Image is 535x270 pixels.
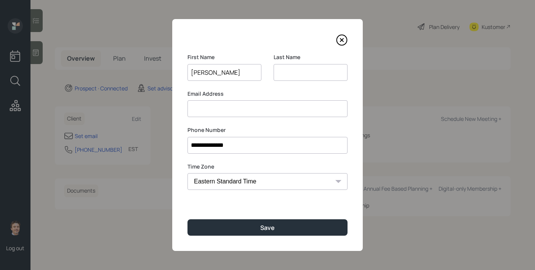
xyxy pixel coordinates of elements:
label: Time Zone [187,163,348,170]
label: Phone Number [187,126,348,134]
div: Save [260,223,275,232]
label: Last Name [274,53,348,61]
button: Save [187,219,348,236]
label: Email Address [187,90,348,98]
label: First Name [187,53,261,61]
